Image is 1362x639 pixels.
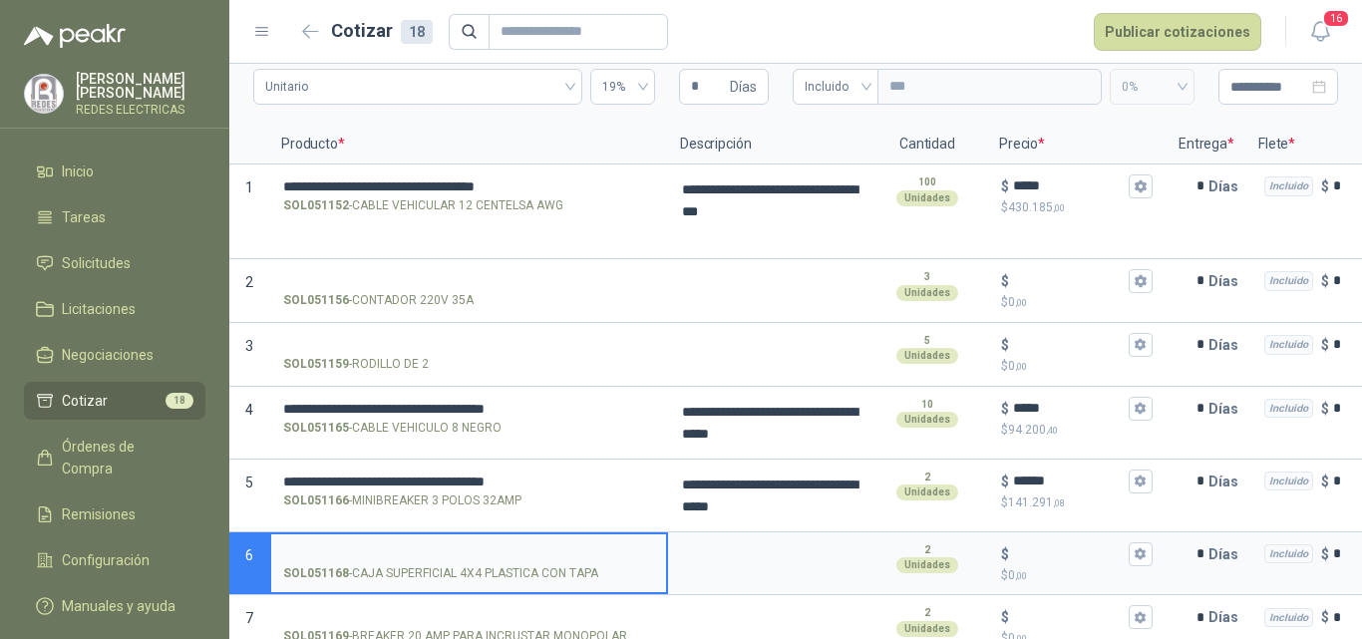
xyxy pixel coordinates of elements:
[1208,534,1246,574] p: Días
[1322,9,1350,28] span: 16
[166,393,193,409] span: 18
[283,610,654,625] input: SOL051169-BREAKER 20 AMP PARA INCRUSTAR MONOPOLAR
[896,484,958,500] div: Unidades
[62,390,108,412] span: Cotizar
[730,70,757,104] span: Días
[1321,175,1329,197] p: $
[1013,546,1125,561] input: $$0,00
[896,285,958,301] div: Unidades
[1015,570,1027,581] span: ,00
[1129,470,1153,493] button: $$141.291,08
[269,125,668,164] p: Producto
[245,610,253,626] span: 7
[1167,125,1246,164] p: Entrega
[283,291,349,310] strong: SOL051156
[1001,357,1153,376] p: $
[245,475,253,490] span: 5
[24,24,126,48] img: Logo peakr
[283,419,502,438] p: - CABLE VEHICULO 8 NEGRO
[1264,335,1313,355] div: Incluido
[1001,421,1153,440] p: $
[283,547,654,562] input: SOL051168-CAJA SUPERFICIAL 4X4 PLASTICA CON TAPA
[1013,273,1125,288] input: $$0,00
[1001,198,1153,217] p: $
[62,595,175,617] span: Manuales y ayuda
[924,333,930,349] p: 5
[602,72,643,102] span: 19%
[24,382,205,420] a: Cotizar18
[24,290,205,328] a: Licitaciones
[283,355,349,374] strong: SOL051159
[1053,202,1065,213] span: ,00
[24,541,205,579] a: Configuración
[1129,397,1153,421] button: $$94.200,40
[24,336,205,374] a: Negociaciones
[62,160,94,182] span: Inicio
[1208,389,1246,429] p: Días
[1264,271,1313,291] div: Incluido
[1001,293,1153,312] p: $
[1008,495,1065,509] span: 141.291
[1013,401,1125,416] input: $$94.200,40
[1208,325,1246,365] p: Días
[24,153,205,190] a: Inicio
[24,495,205,533] a: Remisiones
[62,206,106,228] span: Tareas
[283,196,563,215] p: - CABLE VEHICULAR 12 CENTELSA AWG
[924,605,930,621] p: 2
[1013,610,1125,625] input: $$0,00
[62,252,131,274] span: Solicitudes
[1015,361,1027,372] span: ,00
[924,470,930,485] p: 2
[283,402,654,417] input: SOL051165-CABLE VEHICULO 8 NEGRO
[24,244,205,282] a: Solicitudes
[1208,462,1246,501] p: Días
[62,298,136,320] span: Licitaciones
[283,491,349,510] strong: SOL051166
[1122,72,1183,102] span: 0%
[1001,543,1009,565] p: $
[283,564,349,583] strong: SOL051168
[987,125,1167,164] p: Precio
[1208,261,1246,301] p: Días
[1264,399,1313,419] div: Incluido
[1001,606,1009,628] p: $
[918,174,936,190] p: 100
[245,274,253,290] span: 2
[1129,174,1153,198] button: $$430.185,00
[1208,597,1246,637] p: Días
[283,291,474,310] p: - CONTADOR 220V 35A
[1094,13,1261,51] button: Publicar cotizaciones
[1001,175,1009,197] p: $
[25,75,63,113] img: Company Logo
[245,547,253,563] span: 6
[1302,14,1338,50] button: 16
[896,557,958,573] div: Unidades
[896,190,958,206] div: Unidades
[24,198,205,236] a: Tareas
[24,587,205,625] a: Manuales y ayuda
[245,402,253,418] span: 4
[1321,543,1329,565] p: $
[1321,471,1329,492] p: $
[1321,606,1329,628] p: $
[1129,542,1153,566] button: $$0,00
[245,179,253,195] span: 1
[62,503,136,525] span: Remisiones
[1129,269,1153,293] button: $$0,00
[283,475,654,489] input: SOL051166-MINIBREAKER 3 POLOS 32AMP
[1008,200,1065,214] span: 430.185
[24,428,205,487] a: Órdenes de Compra
[1129,333,1153,357] button: $$0,00
[1264,176,1313,196] div: Incluido
[668,125,867,164] p: Descripción
[805,72,866,102] span: Incluido
[1264,608,1313,628] div: Incluido
[401,20,433,44] div: 18
[896,412,958,428] div: Unidades
[867,125,987,164] p: Cantidad
[1321,398,1329,420] p: $
[245,338,253,354] span: 3
[283,338,654,353] input: SOL051159-RODILLO DE 2
[1001,398,1009,420] p: $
